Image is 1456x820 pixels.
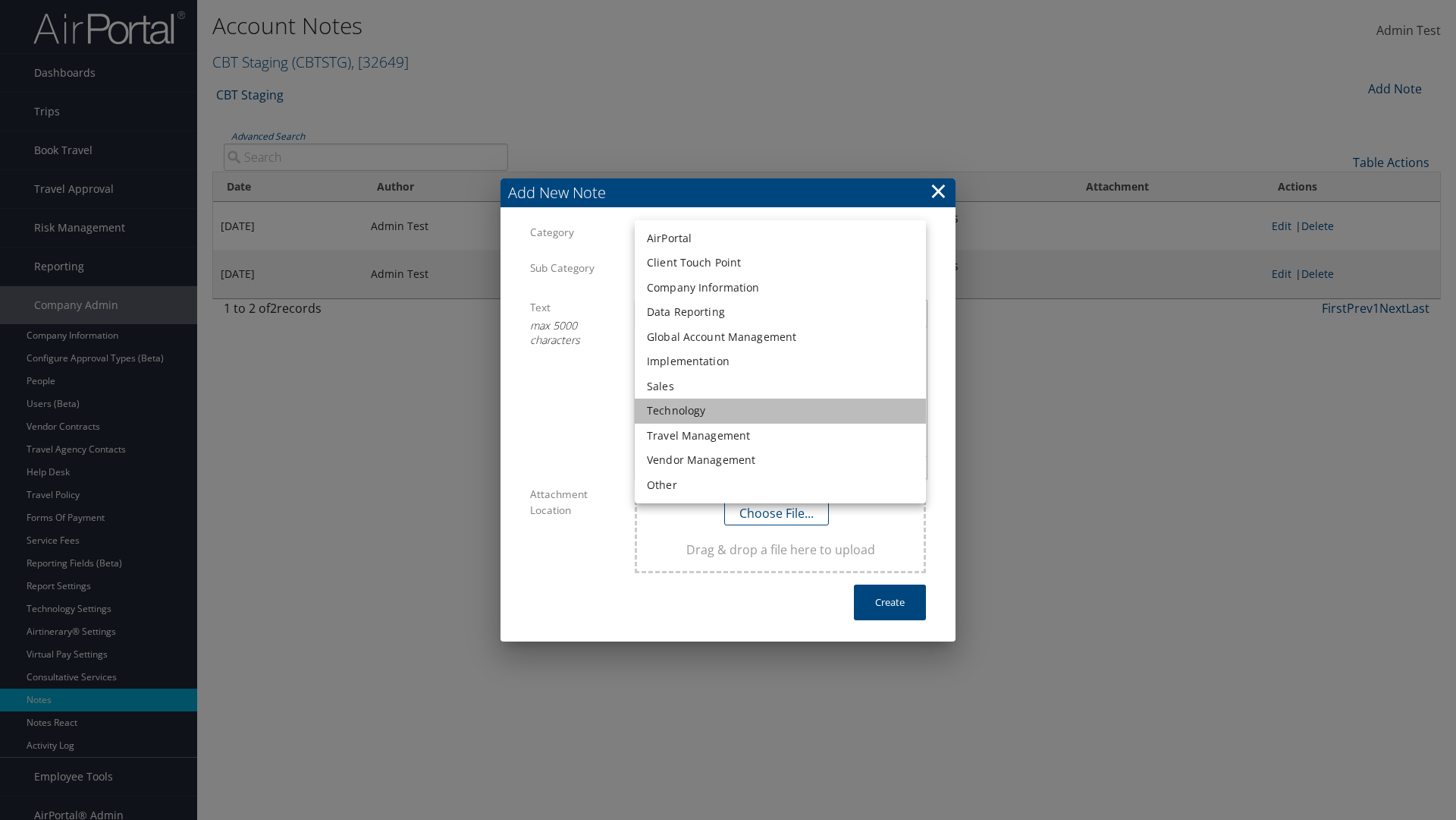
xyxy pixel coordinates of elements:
li: Implementation [635,349,926,374]
li: Data Reporting [635,300,926,325]
li: Travel Management [635,424,926,449]
li: Company Information [635,276,926,301]
li: Global Account Management [635,325,926,350]
li: AirPortal [635,226,926,251]
li: Vendor Management [635,448,926,473]
li: Other [635,473,926,498]
li: Technology [635,399,926,424]
li: Client Touch Point [635,251,926,276]
li: Sales [635,374,926,399]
